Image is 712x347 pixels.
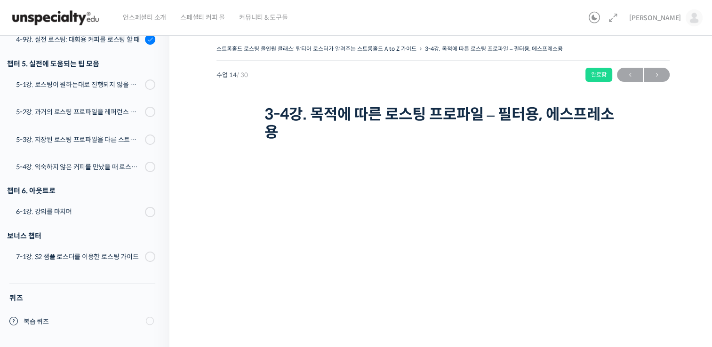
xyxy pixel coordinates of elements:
div: 보너스 챕터 [7,229,155,242]
span: 대화 [86,284,97,291]
div: 5-1강. 로스팅이 원하는대로 진행되지 않을 때, 일관성이 떨어질 때 [16,79,142,90]
a: 3-4강. 목적에 따른 로스팅 프로파일 – 필터용, 에스프레소용 [425,45,563,52]
a: 다음→ [644,68,670,82]
div: 4-9강. 실전 로스팅: 대회용 커피를 로스팅 할 때 [16,34,142,45]
span: ← [617,69,643,81]
span: → [644,69,670,81]
div: 6-1강. 강의를 마치며 [16,206,142,217]
h1: 3-4강. 목적에 따른 로스팅 프로파일 – 필터용, 에스프레소용 [264,105,622,142]
a: ←이전 [617,68,643,82]
div: 챕터 6. 아웃트로 [7,184,155,197]
span: / 30 [237,71,248,79]
div: 완료함 [585,68,612,82]
span: 수업 14 [216,72,248,78]
a: 대화 [62,269,121,292]
h4: 퀴즈 [9,283,155,303]
span: 복습 퀴즈 [24,317,49,327]
span: 설정 [145,283,157,291]
div: 챕터 5. 실전에 도움되는 팁 모음 [7,57,155,70]
a: 홈 [3,269,62,292]
span: [PERSON_NAME] [629,14,681,22]
span: 홈 [30,283,35,291]
div: 5-2강. 과거의 로스팅 프로파일을 레퍼런스 삼아 리뷰하는 방법 [16,107,142,117]
div: 5-3강. 저장된 로스팅 프로파일을 다른 스트롱홀드 로스팅 머신에서 적용할 경우에 보정하는 방법 [16,134,142,145]
div: 7-1강. S2 샘플 로스터를 이용한 로스팅 가이드 [16,252,142,262]
a: 스트롱홀드 로스팅 올인원 클래스: 탑티어 로스터가 알려주는 스트롱홀드 A to Z 가이드 [216,45,416,52]
div: 5-4강. 익숙하지 않은 커피를 만났을 때 로스팅 전략 세우는 방법 [16,162,142,172]
a: 설정 [121,269,181,292]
